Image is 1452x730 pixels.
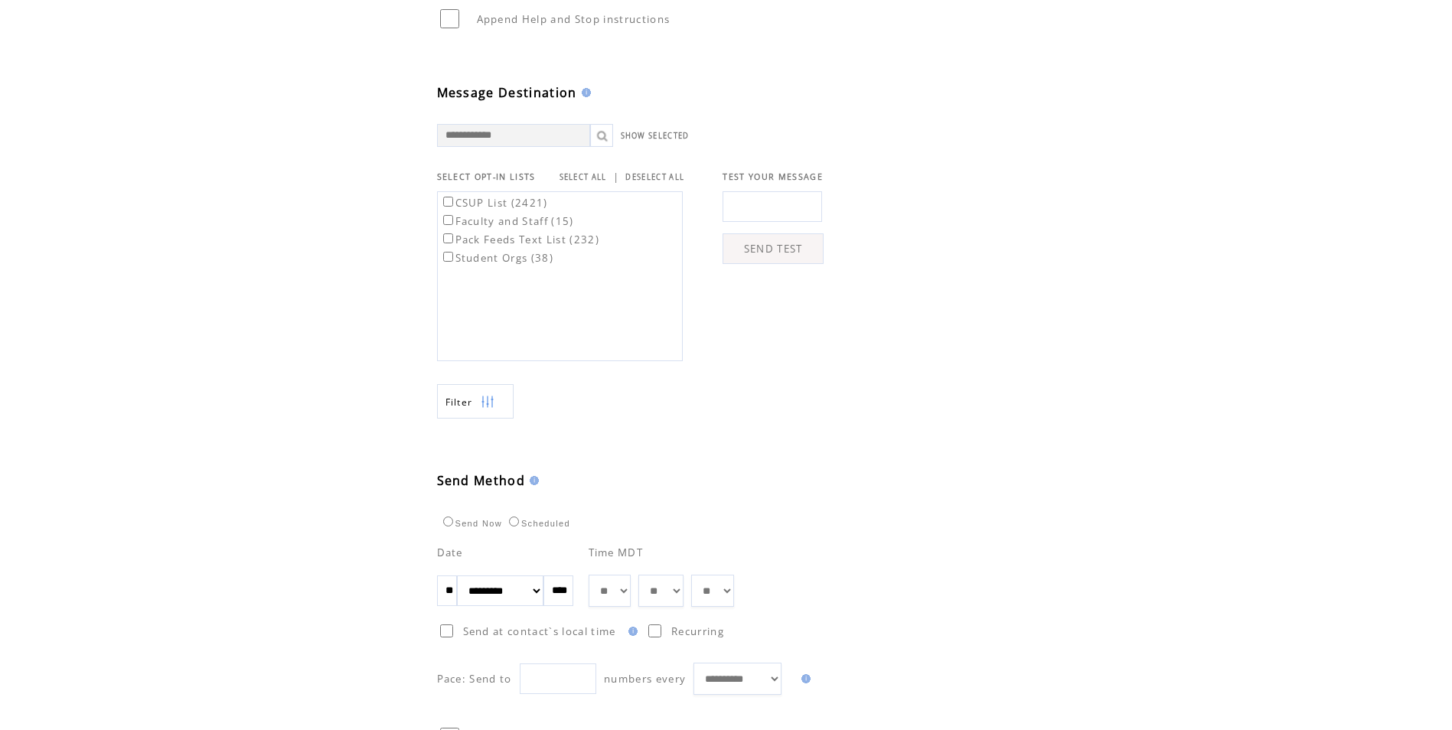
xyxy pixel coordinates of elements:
[437,384,514,419] a: Filter
[445,396,473,409] span: Show filters
[443,215,453,225] input: Faculty and Staff (15)
[440,251,554,265] label: Student Orgs (38)
[440,196,548,210] label: CSUP List (2421)
[509,517,519,526] input: Scheduled
[439,519,502,528] label: Send Now
[437,546,463,559] span: Date
[463,624,616,638] span: Send at contact`s local time
[797,674,811,683] img: help.gif
[560,172,607,182] a: SELECT ALL
[437,84,577,101] span: Message Destination
[621,131,690,141] a: SHOW SELECTED
[437,171,536,182] span: SELECT OPT-IN LISTS
[613,170,619,184] span: |
[437,672,512,686] span: Pace: Send to
[723,233,824,264] a: SEND TEST
[437,472,526,489] span: Send Method
[443,233,453,243] input: Pack Feeds Text List (232)
[477,12,671,26] span: Append Help and Stop instructions
[443,197,453,207] input: CSUP List (2421)
[723,171,823,182] span: TEST YOUR MESSAGE
[440,233,600,246] label: Pack Feeds Text List (232)
[625,172,684,182] a: DESELECT ALL
[624,627,638,636] img: help.gif
[505,519,570,528] label: Scheduled
[671,624,724,638] span: Recurring
[443,252,453,262] input: Student Orgs (38)
[589,546,644,559] span: Time MDT
[443,517,453,526] input: Send Now
[604,672,686,686] span: numbers every
[525,476,539,485] img: help.gif
[440,214,574,228] label: Faculty and Staff (15)
[481,385,494,419] img: filters.png
[577,88,591,97] img: help.gif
